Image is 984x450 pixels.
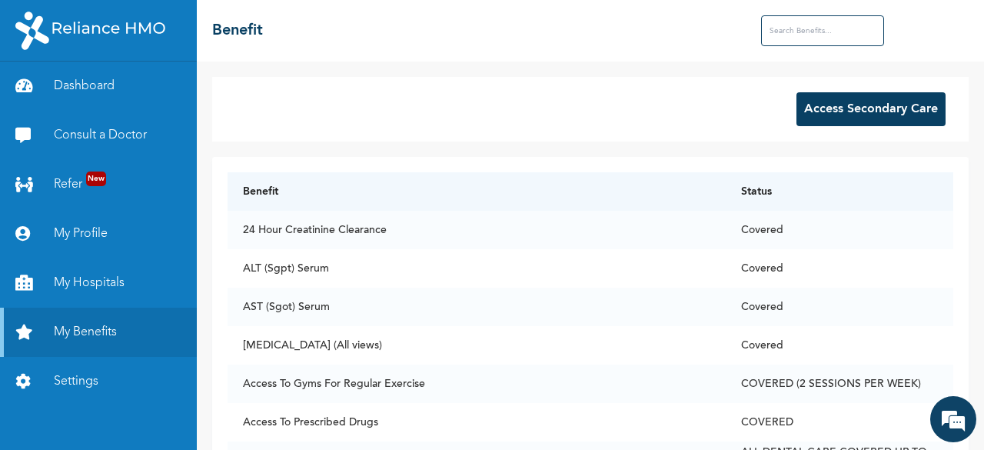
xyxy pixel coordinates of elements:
[103,86,281,107] div: Temitope
[228,211,726,249] td: 24 Hour Creatinine Clearance
[15,12,165,50] img: RelianceHMO's Logo
[244,345,256,359] span: More actions
[86,172,106,186] span: New
[228,365,726,403] td: Access To Gyms For Regular Exercise
[726,288,954,326] td: Covered
[228,172,726,211] th: Benefit
[726,365,954,403] td: COVERED (2 SESSIONS PER WEEK)
[266,385,281,400] span: Attach a file
[726,249,954,288] td: Covered
[17,85,40,108] div: Navigation go back
[212,19,263,42] h2: Benefit
[796,92,946,126] button: Access Secondary Care
[20,146,258,378] div: 8:54 AM
[228,249,726,288] td: ALT (Sgpt) Serum
[31,152,248,372] span: To generate a Gym pass, please follow the steps below: -Please log in to your Reliance Care App, ...
[8,365,293,420] textarea: Type your message and hit 'Enter'
[264,345,281,359] span: End chat
[726,403,954,442] td: COVERED
[243,385,258,400] span: Add emojis
[252,8,289,45] div: Minimize live chat window
[761,15,884,46] input: Search Benefits...
[228,326,726,365] td: [MEDICAL_DATA] (All views)
[228,403,726,442] td: Access To Prescribed Drugs
[228,288,726,326] td: AST (Sgot) Serum
[726,326,954,365] td: Covered
[726,172,954,211] th: Status
[726,211,954,249] td: Covered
